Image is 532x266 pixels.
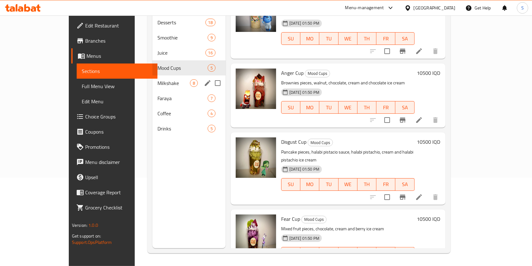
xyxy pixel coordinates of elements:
div: [GEOGRAPHIC_DATA] [414,4,455,11]
span: WE [341,180,355,189]
button: SU [281,247,300,260]
span: SA [398,103,412,112]
span: 18 [206,20,215,26]
button: FR [376,32,395,45]
div: items [205,19,216,26]
span: 1.0.0 [89,221,98,229]
span: SU [284,34,298,43]
span: Upsell [85,173,153,181]
div: Milkshake8edit [152,76,226,91]
div: items [205,49,216,57]
span: SA [398,180,412,189]
a: Support.OpsPlatform [72,238,112,246]
span: 4 [208,111,215,117]
button: MO [300,178,319,191]
a: Edit menu item [415,193,423,201]
span: Milkshake [157,79,190,87]
a: Grocery Checklist [71,200,158,215]
a: Upsell [71,170,158,185]
button: delete [428,44,443,59]
span: Select to update [381,113,394,127]
img: Anger Cup [236,69,276,109]
button: TH [358,32,376,45]
a: Branches [71,33,158,48]
span: TU [322,103,336,112]
a: Choice Groups [71,109,158,124]
span: Faraya [157,94,208,102]
span: TH [360,103,374,112]
div: Menu-management [345,4,384,12]
a: Sections [77,63,158,79]
span: Grocery Checklist [85,204,153,211]
span: SU [284,180,298,189]
span: Branches [85,37,153,45]
span: FR [379,180,393,189]
span: 5 [208,65,215,71]
button: Branch-specific-item [395,190,410,205]
span: 16 [206,50,215,56]
a: Promotions [71,139,158,154]
span: 8 [190,80,198,86]
span: TH [360,180,374,189]
span: MO [303,34,317,43]
span: 7 [208,95,215,101]
span: [DATE] 01:50 PM [287,20,322,26]
span: WE [341,103,355,112]
button: delete [428,190,443,205]
div: Coffee4 [152,106,226,121]
a: Edit Menu [77,94,158,109]
span: S [521,4,524,11]
img: Disgust Cup [236,137,276,178]
span: TH [360,34,374,43]
span: Menus [86,52,153,60]
span: Mood Cups [157,64,208,72]
div: Mood Cups [301,216,327,223]
span: Menu disclaimer [85,158,153,166]
span: Drinks [157,125,208,132]
button: TH [358,247,376,260]
button: SA [395,247,414,260]
button: TU [319,32,338,45]
div: items [208,125,216,132]
button: TH [358,101,376,114]
button: TH [358,178,376,191]
span: Mood Cups [305,70,330,77]
button: SA [395,32,414,45]
div: Drinks5 [152,121,226,136]
div: Faraya7 [152,91,226,106]
span: Fear Cup [281,214,300,224]
span: FR [379,103,393,112]
button: SA [395,178,414,191]
p: Pancake pieces, halabi pistacio sauce, halabi pistachio, cream and halabi pistachio ice cream [281,148,415,164]
div: items [190,79,198,87]
span: TU [322,34,336,43]
a: Coverage Report [71,185,158,200]
span: TU [322,180,336,189]
div: items [208,34,216,41]
span: Coupons [85,128,153,136]
span: SA [398,34,412,43]
button: SA [395,101,414,114]
span: Anger Cup [281,68,304,78]
img: Fear Cup [236,215,276,255]
span: Edit Restaurant [85,22,153,29]
h6: 10500 IQD [417,215,440,223]
button: WE [339,32,358,45]
button: FR [376,101,395,114]
span: 5 [208,126,215,132]
button: FR [376,178,395,191]
button: TU [319,178,338,191]
button: WE [339,247,358,260]
a: Edit menu item [415,116,423,124]
a: Full Menu View [77,79,158,94]
span: Select to update [381,190,394,204]
a: Menu disclaimer [71,154,158,170]
div: items [208,94,216,102]
a: Edit menu item [415,47,423,55]
div: Smoothie [157,34,208,41]
span: Coverage Report [85,189,153,196]
div: Juice [157,49,205,57]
